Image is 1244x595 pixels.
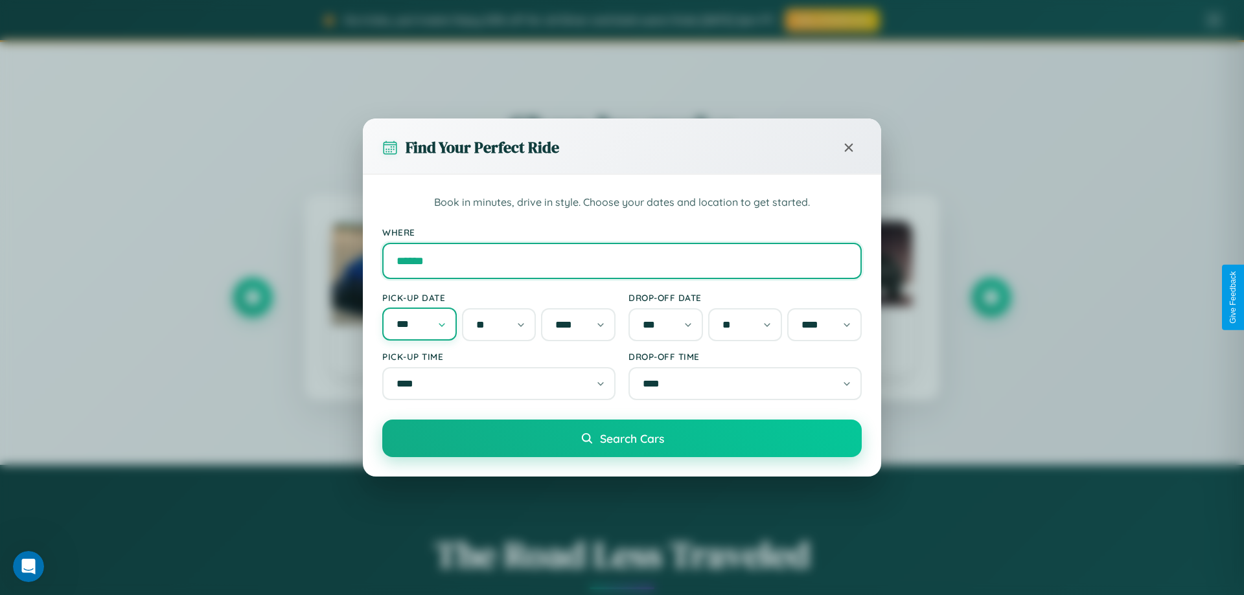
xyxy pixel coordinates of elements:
[382,194,862,211] p: Book in minutes, drive in style. Choose your dates and location to get started.
[382,292,616,303] label: Pick-up Date
[382,420,862,457] button: Search Cars
[382,351,616,362] label: Pick-up Time
[628,351,862,362] label: Drop-off Time
[628,292,862,303] label: Drop-off Date
[382,227,862,238] label: Where
[600,431,664,445] span: Search Cars
[406,137,559,158] h3: Find Your Perfect Ride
